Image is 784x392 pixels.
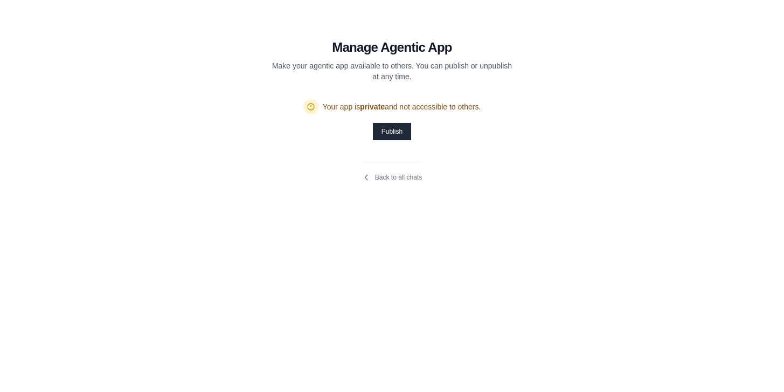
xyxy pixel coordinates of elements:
button: Publish [373,123,411,140]
a: Back to all chats [362,173,422,182]
span: Your app is and not accessible to others. [323,101,481,112]
h1: Manage Agentic App [332,39,452,56]
p: Make your agentic app available to others. You can publish or unpublish at any time. [272,60,513,82]
span: private [360,102,385,111]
